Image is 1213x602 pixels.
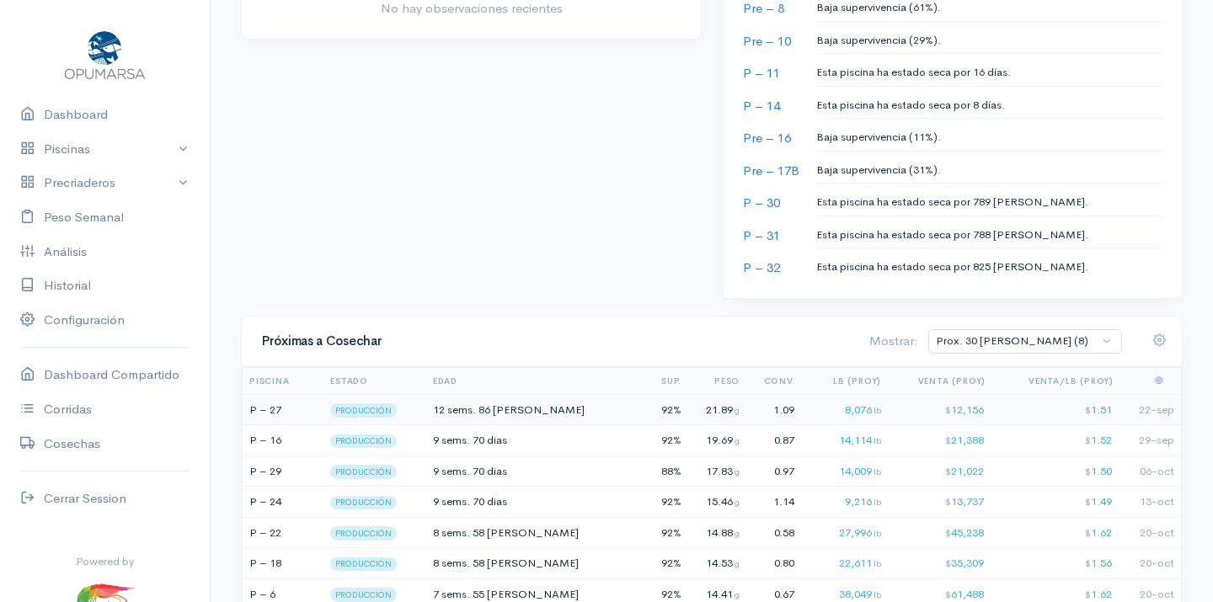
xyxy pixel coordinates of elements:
span: PRODUCCIÓN [330,557,397,571]
td: P – 29 [243,455,316,487]
span: PRODUCCIÓN [330,526,397,540]
span: PRODUCCIÓN [330,496,397,509]
div: 21,022 [890,463,986,480]
span: g [735,466,740,477]
div: 13,737 [890,493,986,510]
span: $ [1085,434,1091,446]
span: 12 sems. [433,402,476,417]
span: lb [874,557,881,569]
p: Esta piscina ha estado seca por 825 [PERSON_NAME]. [816,258,1162,275]
th: Piscina [243,367,316,394]
p: Baja supervivencia (29%). [816,32,1162,49]
div: 1.62 [995,525,1114,541]
a: Pre – 10 [743,33,791,49]
div: 21,388 [890,432,986,449]
div: 15.46 [691,493,740,510]
div: 8,076 [805,402,882,418]
span: 58 [PERSON_NAME] [473,525,579,540]
span: 70 dias [473,494,507,509]
div: 0.58 [749,525,795,541]
img: Opumarsa [61,27,149,81]
span: g [735,527,740,539]
p: Esta piscina ha estado seca por 8 días. [816,97,1162,114]
span: g [735,589,740,600]
span: 55 [PERSON_NAME] [473,587,579,601]
span: $ [945,434,951,446]
span: $ [1085,404,1091,416]
a: P – 32 [743,259,780,275]
div: 0.97 [749,463,795,480]
p: Esta piscina ha estado seca por 16 días. [816,64,1162,81]
span: $ [945,404,951,416]
span: lb [874,434,881,446]
div: 88% [651,463,682,480]
span: 20-oct [1140,587,1174,601]
span: 9 sems. [433,433,470,447]
div: 92% [651,432,682,449]
div: 1.52 [995,432,1114,449]
div: 45,238 [890,525,986,541]
a: Pre – 16 [743,130,791,146]
p: Esta piscina ha estado seca por 788 [PERSON_NAME]. [816,226,1162,243]
h4: Próximas a Cosechar [262,334,849,349]
span: PRODUCCIÓN [330,465,397,478]
div: 1.49 [995,493,1114,510]
span: lb [874,527,881,539]
div: 17.83 [691,463,740,480]
a: P – 11 [743,65,780,81]
span: lb [874,496,881,508]
div: 14.88 [691,525,740,541]
span: PRODUCCIÓN [330,588,397,601]
td: P – 22 [243,517,316,548]
p: Baja supervivencia (11%). [816,129,1162,146]
span: 70 dias [473,464,507,478]
a: P – 31 [743,227,780,243]
span: lb [874,466,881,477]
span: g [735,496,740,508]
a: Pre – 17B [743,162,799,178]
span: $ [945,466,951,477]
span: $ [1085,496,1091,508]
span: $ [1085,589,1091,600]
td: P – 16 [243,425,316,456]
span: g [735,557,740,569]
div: 1.51 [995,402,1114,418]
span: Edad [433,376,457,386]
span: Conv. [764,376,796,386]
span: 29-sep [1139,433,1174,447]
span: 20-oct [1140,525,1174,540]
td: P – 27 [243,394,316,425]
div: 21.89 [691,402,740,418]
span: 06-oct [1140,464,1174,478]
div: Mostrar: [859,332,918,351]
span: 8 sems. [433,525,470,540]
span: $ [1085,557,1091,569]
a: P – 30 [743,194,780,210]
span: 58 [PERSON_NAME] [473,556,579,570]
span: $ [1085,466,1091,477]
span: Sup. [661,376,681,386]
span: 13-oct [1140,494,1174,509]
div: 92% [651,402,682,418]
div: 14,114 [805,432,882,449]
span: Peso [714,376,740,386]
td: P – 24 [243,487,316,518]
span: 7 sems. [433,587,470,601]
span: PRODUCCIÓN [330,434,397,448]
span: g [735,404,740,416]
div: 12,156 [890,402,986,418]
span: Venta/Lb (Proy) [1029,376,1114,386]
span: 22-sep [1139,402,1174,417]
div: 0.80 [749,555,795,572]
span: PRODUCCIÓN [330,403,397,417]
div: 14,009 [805,463,882,480]
span: 8 sems. [433,556,470,570]
span: 9 sems. [433,464,470,478]
div: 27,996 [805,525,882,541]
a: P – 14 [743,98,780,114]
span: $ [945,589,951,600]
td: P – 18 [243,548,316,579]
span: Venta (Proy) [918,376,986,386]
span: g [735,434,740,446]
span: 20-oct [1140,556,1174,570]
